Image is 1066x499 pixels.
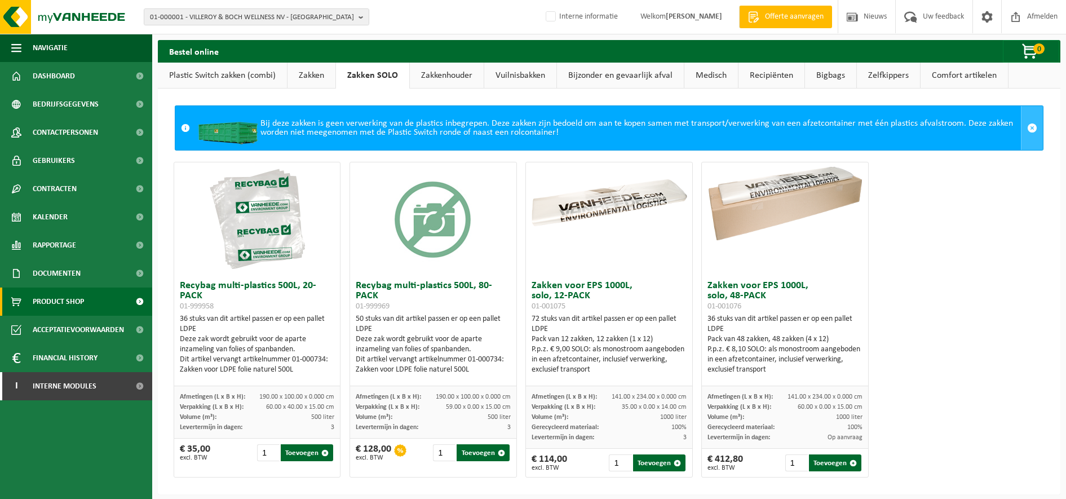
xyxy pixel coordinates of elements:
span: Dashboard [33,62,75,90]
a: Zakkenhouder [410,63,484,89]
a: Offerte aanvragen [739,6,832,28]
div: 50 stuks van dit artikel passen er op een pallet [356,314,511,375]
span: Levertermijn in dagen: [532,434,594,441]
span: excl. BTW [532,465,567,471]
span: Volume (m³): [180,414,216,421]
strong: [PERSON_NAME] [666,12,722,21]
span: 100% [671,424,687,431]
span: Verpakking (L x B x H): [180,404,244,410]
div: Deze zak wordt gebruikt voor de aparte inzameling van folies of spanbanden. [356,334,511,355]
span: 3 [331,424,334,431]
h3: Zakken voor EPS 1000L, solo, 48-PACK [707,281,862,311]
span: 1000 liter [660,414,687,421]
span: Verpakking (L x B x H): [532,404,595,410]
div: Dit artikel vervangt artikelnummer 01-000734: Zakken voor LDPE folie naturel 500L [356,355,511,375]
span: Volume (m³): [707,414,744,421]
span: Op aanvraag [828,434,862,441]
div: € 128,00 [356,444,391,461]
div: 36 stuks van dit artikel passen er op een pallet [180,314,335,375]
label: Interne informatie [543,8,618,25]
span: 190.00 x 100.00 x 0.000 cm [259,394,334,400]
span: Levertermijn in dagen: [180,424,242,431]
div: P.p.z. € 9,00 SOLO: als monostroom aangeboden in een afzetcontainer, inclusief verwerking, exclus... [532,345,687,375]
span: 3 [683,434,687,441]
span: 35.00 x 0.00 x 14.00 cm [622,404,687,410]
a: Zakken [287,63,335,89]
span: 500 liter [311,414,334,421]
span: Documenten [33,259,81,288]
div: Pack van 12 zakken, 12 zakken (1 x 12) [532,334,687,345]
span: Financial History [33,344,98,372]
span: Product Shop [33,288,84,316]
a: Vuilnisbakken [484,63,556,89]
a: Comfort artikelen [921,63,1008,89]
span: 01-000001 - VILLEROY & BOCH WELLNESS NV - [GEOGRAPHIC_DATA] [150,9,354,26]
span: Rapportage [33,231,76,259]
button: Toevoegen [457,444,509,461]
a: Recipiënten [738,63,804,89]
span: 0 [1033,43,1045,54]
span: Volume (m³): [356,414,392,421]
div: LDPE [707,324,862,334]
img: 01-999969 [377,162,489,275]
span: Contracten [33,175,77,203]
span: 141.00 x 234.00 x 0.000 cm [612,394,687,400]
span: 60.00 x 0.00 x 15.00 cm [798,404,862,410]
button: Toevoegen [809,454,861,471]
span: 1000 liter [836,414,862,421]
img: 01-999958 [201,162,313,275]
span: Offerte aanvragen [762,11,826,23]
span: Gerecycleerd materiaal: [707,424,775,431]
span: Gerecycleerd materiaal: [532,424,599,431]
span: 01-001075 [532,302,565,311]
button: 0 [1003,40,1059,63]
input: 1 [609,454,631,471]
span: 3 [507,424,511,431]
span: Afmetingen (L x B x H): [707,394,773,400]
div: Pack van 48 zakken, 48 zakken (4 x 12) [707,334,862,345]
span: 60.00 x 40.00 x 15.00 cm [266,404,334,410]
span: Navigatie [33,34,68,62]
input: 1 [785,454,808,471]
span: Afmetingen (L x B x H): [180,394,245,400]
span: Kalender [33,203,68,231]
h3: Recybag multi-plastics 500L, 80-PACK [356,281,511,311]
span: excl. BTW [180,454,210,461]
span: I [11,372,21,400]
span: Volume (m³): [532,414,568,421]
span: Verpakking (L x B x H): [707,404,771,410]
div: Dit artikel vervangt artikelnummer 01-000734: Zakken voor LDPE folie naturel 500L [180,355,335,375]
input: 1 [257,444,280,461]
span: Afmetingen (L x B x H): [532,394,597,400]
h3: Recybag multi-plastics 500L, 20-PACK [180,281,335,311]
h3: Zakken voor EPS 1000L, solo, 12-PACK [532,281,687,311]
div: P.p.z. € 8,10 SOLO: als monostroom aangeboden in een afzetcontainer, inclusief verwerking, exclus... [707,345,862,375]
div: € 35,00 [180,444,210,461]
span: Acceptatievoorwaarden [33,316,124,344]
span: Afmetingen (L x B x H): [356,394,421,400]
div: € 412,80 [707,454,743,471]
span: 190.00 x 100.00 x 0.000 cm [436,394,511,400]
span: 59.00 x 0.00 x 15.00 cm [446,404,511,410]
a: Zelfkippers [857,63,920,89]
input: 1 [433,444,455,461]
span: 01-001076 [707,302,741,311]
a: Plastic Switch zakken (combi) [158,63,287,89]
span: Levertermijn in dagen: [707,434,770,441]
button: Toevoegen [633,454,685,471]
a: Zakken SOLO [336,63,409,89]
span: 01-999969 [356,302,390,311]
div: LDPE [356,324,511,334]
a: Medisch [684,63,738,89]
div: € 114,00 [532,454,567,471]
img: 01-001076 [702,162,868,245]
img: 01-001075 [526,162,692,245]
img: HK-XC-20-GN-00.png [196,112,260,144]
span: Gebruikers [33,147,75,175]
div: Deze zak wordt gebruikt voor de aparte inzameling van folies of spanbanden. [180,334,335,355]
div: 72 stuks van dit artikel passen er op een pallet [532,314,687,375]
a: Bigbags [805,63,856,89]
span: Contactpersonen [33,118,98,147]
span: Levertermijn in dagen: [356,424,418,431]
span: Interne modules [33,372,96,400]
